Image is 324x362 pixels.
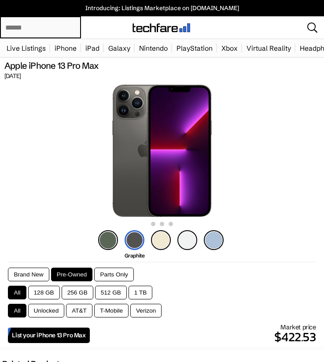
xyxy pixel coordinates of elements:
button: 1 TB [129,286,152,299]
span: List your iPhone 13 Pro Max [12,332,85,339]
a: PlayStation [172,40,217,57]
a: iPad [81,40,104,57]
span: Apple iPhone 13 Pro Max [4,60,99,71]
a: Xbox [217,40,242,57]
button: 256 GB [62,286,93,299]
button: All [8,286,26,299]
span: [DATE] [4,72,21,80]
button: Brand New [8,268,49,281]
img: sierra-blue-icon [204,230,224,250]
a: iPhone [50,40,81,57]
a: Nintendo [135,40,172,57]
button: Parts Only [94,268,133,281]
button: 128 GB [28,286,60,299]
img: gold-icon [151,230,171,250]
button: T-Mobile [94,304,129,317]
span: Graphite [125,252,145,259]
a: Virtual Reality [242,40,295,57]
button: AT&T [66,304,92,317]
button: Unlocked [28,304,65,317]
img: iPhone 13 Pro Max [112,85,212,217]
p: $422.53 [90,327,316,347]
a: List your iPhone 13 Pro Max [8,328,89,343]
img: graphite-icon [125,230,144,250]
a: Live Listings [2,40,50,57]
img: silver-icon [177,230,197,250]
a: Introducing: Listings Marketplace on [DOMAIN_NAME] [4,4,320,12]
a: Galaxy [104,40,135,57]
button: 512 GB [95,286,127,299]
button: All [8,304,26,317]
img: techfare logo [133,23,190,32]
div: Market price [90,323,316,347]
img: alpine-green-icon [98,230,118,250]
button: Pre-Owned [51,268,93,281]
button: Verizon [130,304,162,317]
